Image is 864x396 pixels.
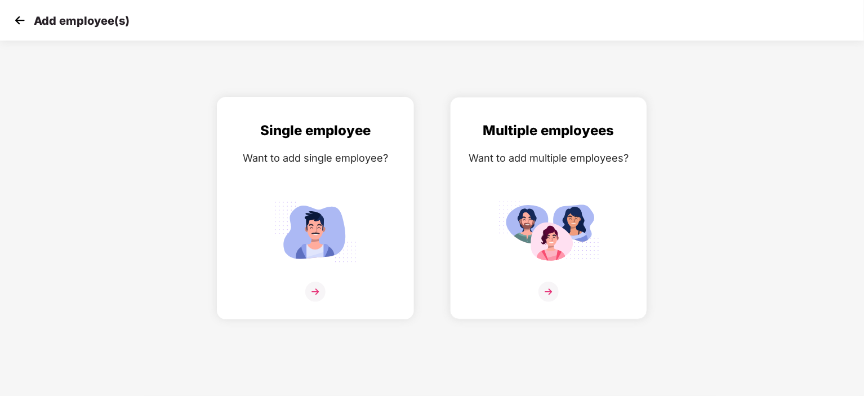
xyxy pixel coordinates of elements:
img: svg+xml;base64,PHN2ZyB4bWxucz0iaHR0cDovL3d3dy53My5vcmcvMjAwMC9zdmciIGlkPSJTaW5nbGVfZW1wbG95ZWUiIH... [265,197,366,267]
img: svg+xml;base64,PHN2ZyB4bWxucz0iaHR0cDovL3d3dy53My5vcmcvMjAwMC9zdmciIHdpZHRoPSIzNiIgaGVpZ2h0PSIzNi... [305,282,326,302]
img: svg+xml;base64,PHN2ZyB4bWxucz0iaHR0cDovL3d3dy53My5vcmcvMjAwMC9zdmciIGlkPSJNdWx0aXBsZV9lbXBsb3llZS... [498,197,599,267]
img: svg+xml;base64,PHN2ZyB4bWxucz0iaHR0cDovL3d3dy53My5vcmcvMjAwMC9zdmciIHdpZHRoPSIzNiIgaGVpZ2h0PSIzNi... [538,282,559,302]
img: svg+xml;base64,PHN2ZyB4bWxucz0iaHR0cDovL3d3dy53My5vcmcvMjAwMC9zdmciIHdpZHRoPSIzMCIgaGVpZ2h0PSIzMC... [11,12,28,29]
div: Want to add single employee? [229,150,402,166]
div: Multiple employees [462,120,635,141]
div: Single employee [229,120,402,141]
div: Want to add multiple employees? [462,150,635,166]
p: Add employee(s) [34,14,130,28]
